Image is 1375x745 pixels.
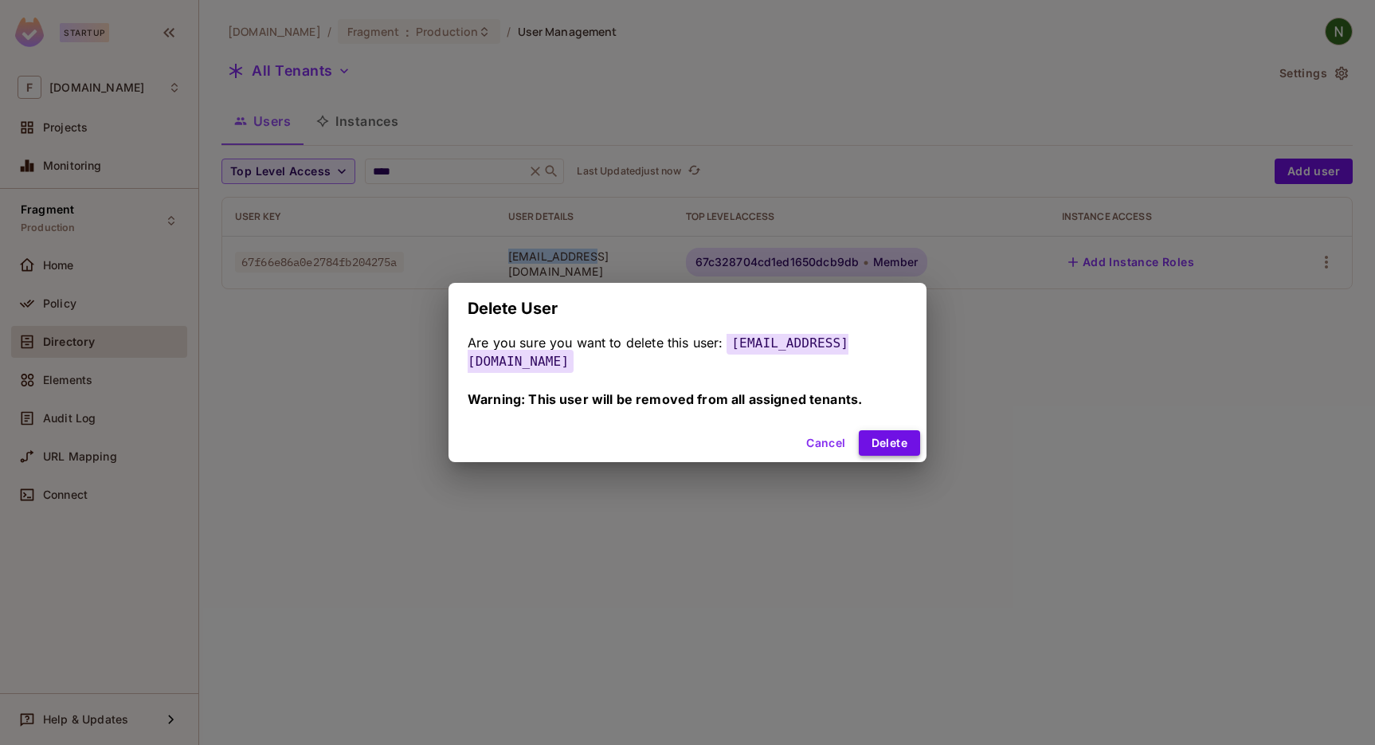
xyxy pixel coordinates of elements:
[468,331,848,373] span: [EMAIL_ADDRESS][DOMAIN_NAME]
[800,430,852,456] button: Cancel
[468,391,862,407] span: Warning: This user will be removed from all assigned tenants.
[859,430,920,456] button: Delete
[449,283,926,334] h2: Delete User
[468,335,723,351] span: Are you sure you want to delete this user:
